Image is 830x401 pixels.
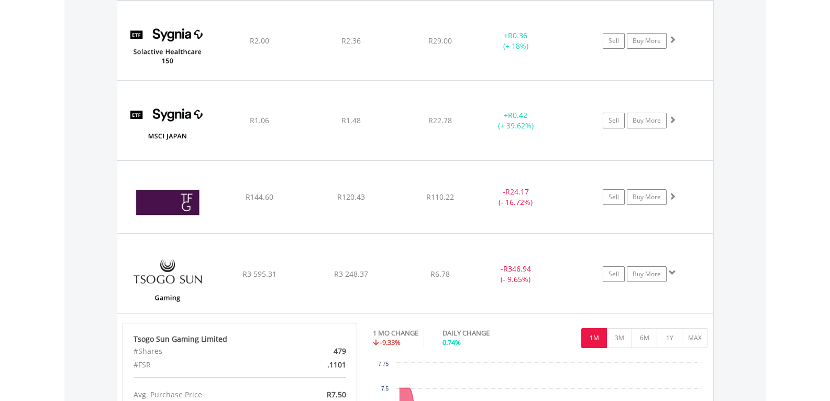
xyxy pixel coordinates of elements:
span: 0.74% [442,338,461,347]
span: R7.50 [327,389,346,399]
div: #Shares [126,344,278,358]
img: EQU.ZA.TSG.png [123,247,213,310]
button: 1M [581,328,607,348]
div: DAILY CHANGE [442,328,526,338]
button: MAX [682,328,707,348]
div: Tsogo Sun Gaming Limited [134,334,346,344]
span: R0.42 [508,110,527,120]
a: Buy More [627,189,667,205]
button: 6M [632,328,657,348]
button: 1Y [657,328,682,348]
div: .1101 [278,358,353,372]
text: 7.5 [381,386,389,392]
span: R110.22 [426,192,454,202]
span: R6.78 [430,269,450,279]
a: Buy More [627,113,667,128]
span: R120.43 [337,192,365,202]
span: R2.00 [250,36,269,46]
span: R22.78 [428,115,452,125]
span: R29.00 [428,36,452,46]
a: Buy More [627,33,667,49]
span: R3 595.31 [242,269,276,279]
div: 479 [278,344,353,358]
text: 7.75 [378,361,389,367]
img: EQU.ZA.TFG.png [123,174,213,231]
span: R1.48 [341,115,361,125]
span: R144.60 [246,192,273,202]
span: R3 248.37 [334,269,368,279]
a: Sell [603,113,625,128]
button: 3M [606,328,632,348]
span: R346.94 [503,264,531,274]
div: #FSR [126,358,278,372]
span: R24.17 [505,187,529,197]
div: + (+ 18%) [477,30,556,51]
span: R0.36 [508,30,527,40]
img: EQU.ZA.SYGH.png [123,14,213,77]
span: R1.06 [250,115,269,125]
a: Sell [603,189,625,205]
span: -9.33% [380,338,401,347]
div: + (+ 39.62%) [477,110,556,131]
div: - (- 16.72%) [477,187,556,208]
a: Buy More [627,266,667,282]
div: - (- 9.65%) [477,264,556,285]
span: R2.36 [341,36,361,46]
a: Sell [603,33,625,49]
a: Sell [603,266,625,282]
div: 1 MO CHANGE [373,328,418,338]
img: EQU.ZA.SYGJP.png [123,94,213,157]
